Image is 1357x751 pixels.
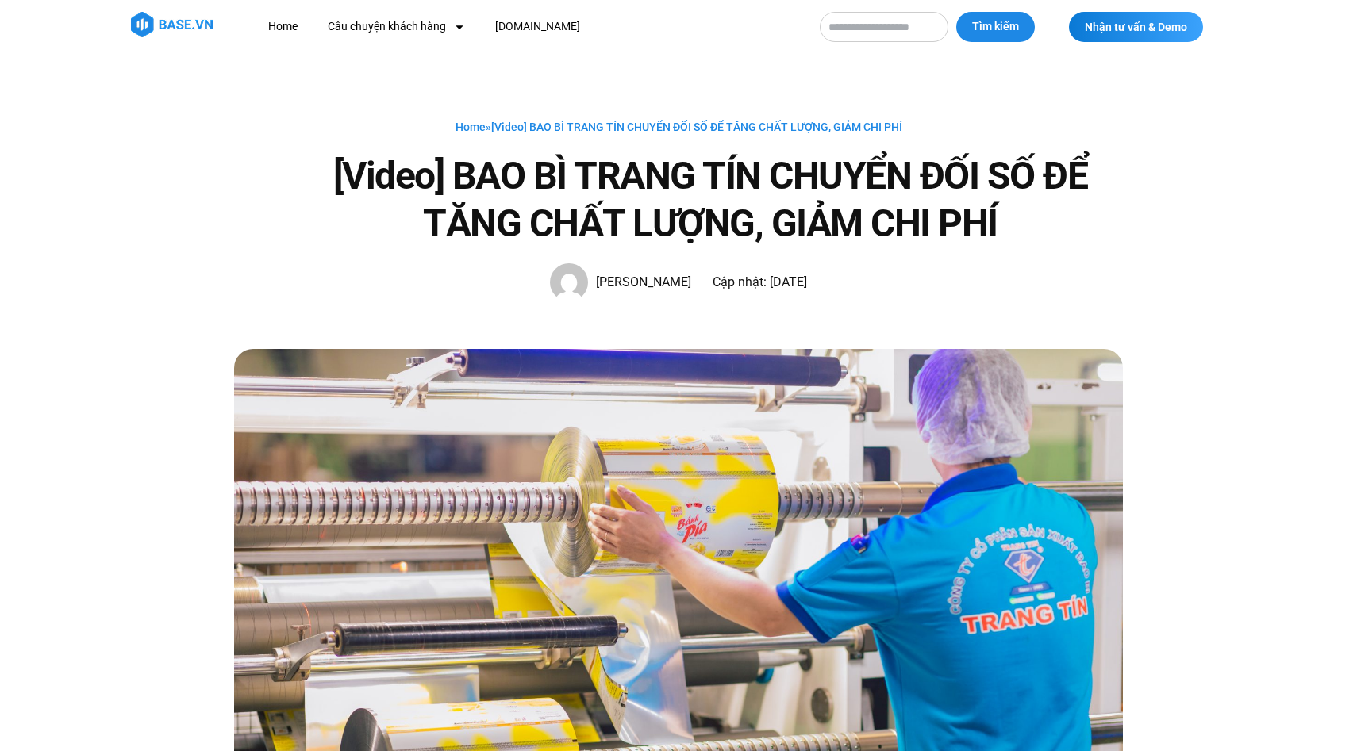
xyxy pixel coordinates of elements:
[316,12,477,41] a: Câu chuyện khách hàng
[956,12,1035,42] button: Tìm kiếm
[550,263,588,301] img: Picture of Hạnh Hoàng
[256,12,309,41] a: Home
[491,121,902,133] span: [Video] BAO BÌ TRANG TÍN CHUYỂN ĐỐI SỐ ĐỂ TĂNG CHẤT LƯỢNG, GIẢM CHI PHÍ
[770,274,807,289] time: [DATE]
[713,274,767,289] span: Cập nhật:
[588,271,691,293] span: [PERSON_NAME]
[456,121,486,133] a: Home
[483,12,592,41] a: [DOMAIN_NAME]
[972,19,1019,35] span: Tìm kiếm
[256,12,804,41] nav: Menu
[456,121,902,133] span: »
[1069,12,1203,42] a: Nhận tư vấn & Demo
[1085,21,1187,33] span: Nhận tư vấn & Demo
[550,263,691,301] a: Picture of Hạnh Hoàng [PERSON_NAME]
[298,152,1123,247] h1: [Video] BAO BÌ TRANG TÍN CHUYỂN ĐỐI SỐ ĐỂ TĂNG CHẤT LƯỢNG, GIẢM CHI PHÍ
